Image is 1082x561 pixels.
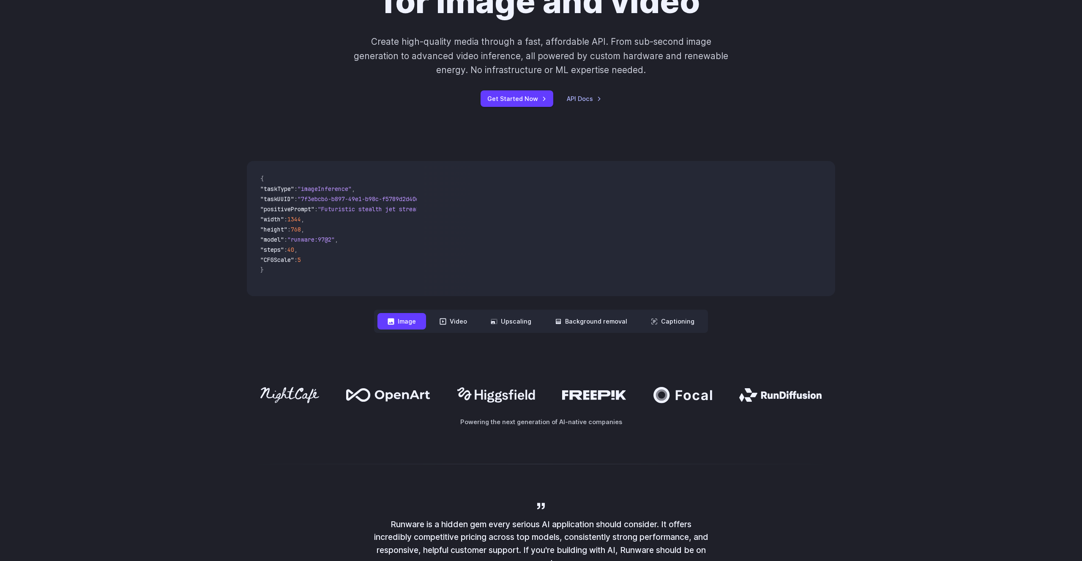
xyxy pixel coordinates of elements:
span: "7f3ebcb6-b897-49e1-b98c-f5789d2d40d7" [298,195,426,203]
span: "height" [260,226,287,233]
a: API Docs [567,94,601,103]
button: Image [377,313,426,330]
span: : [294,185,298,193]
span: : [294,256,298,264]
span: "model" [260,236,284,243]
span: "positivePrompt" [260,205,314,213]
span: "taskUUID" [260,195,294,203]
p: Powering the next generation of AI-native companies [247,417,835,427]
span: 40 [287,246,294,253]
span: "runware:97@2" [287,236,335,243]
a: Get Started Now [481,90,553,107]
span: "width" [260,215,284,223]
span: "taskType" [260,185,294,193]
span: : [287,226,291,233]
span: "Futuristic stealth jet streaking through a neon-lit cityscape with glowing purple exhaust" [318,205,626,213]
span: : [284,246,287,253]
span: , [335,236,338,243]
button: Video [429,313,477,330]
span: , [301,215,304,223]
span: "CFGScale" [260,256,294,264]
span: { [260,175,264,182]
span: "steps" [260,246,284,253]
button: Background removal [545,313,637,330]
button: Captioning [641,313,705,330]
span: "imageInference" [298,185,352,193]
span: : [284,215,287,223]
span: 5 [298,256,301,264]
span: : [314,205,318,213]
button: Upscaling [481,313,541,330]
span: , [352,185,355,193]
span: : [284,236,287,243]
span: , [294,246,298,253]
span: 1344 [287,215,301,223]
span: } [260,266,264,274]
span: : [294,195,298,203]
span: , [301,226,304,233]
p: Create high-quality media through a fast, affordable API. From sub-second image generation to adv... [353,35,730,77]
span: 768 [291,226,301,233]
